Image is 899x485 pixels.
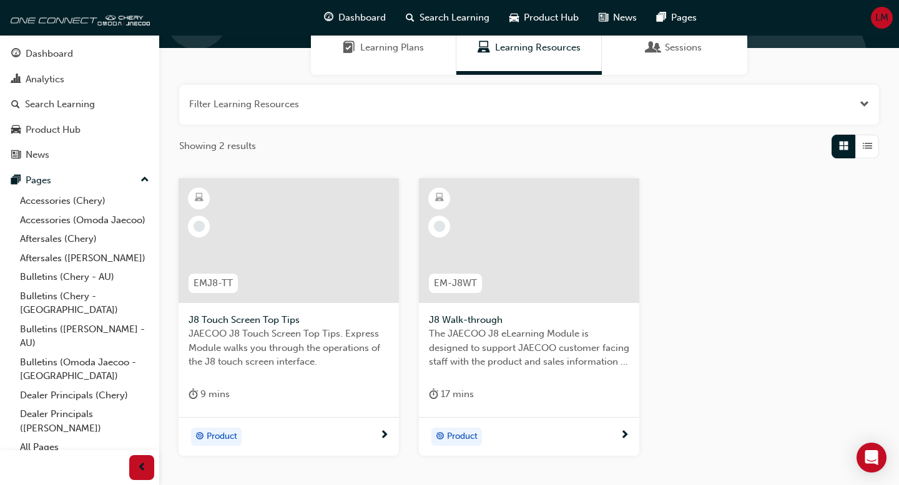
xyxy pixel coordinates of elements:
[524,11,579,25] span: Product Hub
[311,21,456,75] a: Learning PlansLearning Plans
[671,11,697,25] span: Pages
[26,148,49,162] div: News
[5,143,154,166] a: News
[380,430,389,441] span: next-icon
[857,443,887,473] div: Open Intercom Messenger
[5,42,154,65] a: Dashboard
[26,72,64,87] div: Analytics
[26,47,73,61] div: Dashboard
[429,327,629,369] span: The JAECOO J8 eLearning Module is designed to support JAECOO customer facing staff with the produ...
[11,49,21,60] span: guage-icon
[15,249,154,268] a: Aftersales ([PERSON_NAME])
[11,125,21,136] span: car-icon
[396,5,499,31] a: search-iconSearch Learning
[15,405,154,438] a: Dealer Principals ([PERSON_NAME])
[420,11,489,25] span: Search Learning
[613,11,637,25] span: News
[189,387,198,402] span: duration-icon
[5,93,154,116] a: Search Learning
[314,5,396,31] a: guage-iconDashboard
[863,139,872,153] span: List
[5,169,154,192] button: Pages
[11,150,21,161] span: news-icon
[875,11,888,25] span: LM
[338,11,386,25] span: Dashboard
[871,7,893,29] button: LM
[436,429,445,445] span: target-icon
[15,438,154,457] a: All Pages
[456,21,602,75] a: Learning ResourcesLearning Resources
[434,221,445,232] span: learningRecordVerb_NONE-icon
[194,221,205,232] span: learningRecordVerb_NONE-icon
[11,175,21,186] span: pages-icon
[5,40,154,169] button: DashboardAnalyticsSearch LearningProduct HubNews
[15,287,154,320] a: Bulletins (Chery - [GEOGRAPHIC_DATA])
[343,41,355,55] span: Learning Plans
[15,211,154,230] a: Accessories (Omoda Jaecoo)
[11,74,21,85] span: chart-icon
[15,229,154,249] a: Aftersales (Chery)
[429,313,629,327] span: J8 Walk-through
[447,430,478,444] span: Product
[647,5,707,31] a: pages-iconPages
[189,327,389,369] span: JAECOO J8 Touch Screen Top Tips. Express Module walks you through the operations of the J8 touch ...
[434,276,477,291] span: EM-J8WT
[429,387,438,402] span: duration-icon
[647,41,660,55] span: Sessions
[25,97,95,112] div: Search Learning
[179,139,256,153] span: Showing 2 results
[657,10,666,26] span: pages-icon
[15,320,154,353] a: Bulletins ([PERSON_NAME] - AU)
[194,276,233,291] span: EMJ8-TT
[15,386,154,405] a: Dealer Principals (Chery)
[15,191,154,211] a: Accessories (Chery)
[324,10,333,26] span: guage-icon
[419,178,639,456] a: EM-J8WTJ8 Walk-throughThe JAECOO J8 eLearning Module is designed to support JAECOO customer facin...
[360,41,424,55] span: Learning Plans
[839,139,848,153] span: Grid
[406,10,415,26] span: search-icon
[495,41,581,55] span: Learning Resources
[5,118,154,142] a: Product Hub
[195,429,204,445] span: target-icon
[620,430,629,441] span: next-icon
[15,267,154,287] a: Bulletins (Chery - AU)
[599,10,608,26] span: news-icon
[137,460,147,476] span: prev-icon
[207,430,237,444] span: Product
[509,10,519,26] span: car-icon
[26,123,81,137] div: Product Hub
[665,41,702,55] span: Sessions
[429,387,474,402] div: 17 mins
[189,313,389,327] span: J8 Touch Screen Top Tips
[5,68,154,91] a: Analytics
[26,173,51,188] div: Pages
[860,97,869,112] button: Open the filter
[11,99,20,110] span: search-icon
[6,5,150,30] img: oneconnect
[179,178,399,456] a: EMJ8-TTJ8 Touch Screen Top TipsJAECOO J8 Touch Screen Top Tips. Express Module walks you through ...
[602,21,747,75] a: SessionsSessions
[140,172,149,188] span: up-icon
[478,41,490,55] span: Learning Resources
[15,353,154,386] a: Bulletins (Omoda Jaecoo - [GEOGRAPHIC_DATA])
[195,190,204,206] span: learningResourceType_ELEARNING-icon
[589,5,647,31] a: news-iconNews
[435,190,444,206] span: learningResourceType_ELEARNING-icon
[189,387,230,402] div: 9 mins
[499,5,589,31] a: car-iconProduct Hub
